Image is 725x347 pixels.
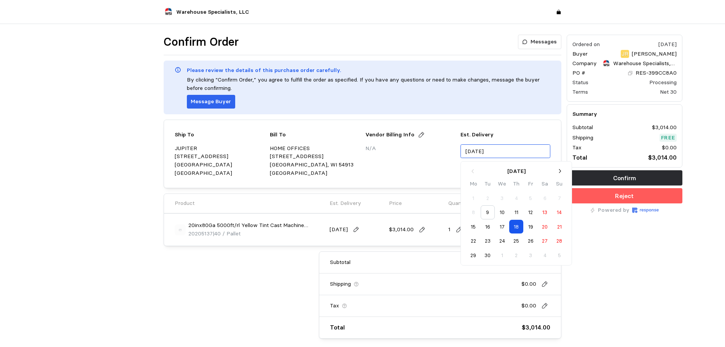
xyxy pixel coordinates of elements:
[572,50,588,58] p: Buyer
[524,205,538,219] button: 12 September 2025
[572,59,597,68] p: Company
[572,110,677,118] h5: Summary
[615,191,634,201] p: Reject
[330,323,345,332] p: Total
[521,302,536,310] p: $0.00
[480,180,495,191] th: Tu
[632,208,659,213] img: Response Logo
[481,234,495,248] button: 23 September 2025
[598,206,629,214] p: Powered by
[495,248,509,262] button: 1 October 2025
[330,302,339,310] p: Tax
[495,180,509,191] th: We
[175,199,194,208] p: Product
[652,123,677,132] p: $3,014.00
[509,191,523,205] button: 4 September 2025
[389,225,414,234] p: $3,014.00
[365,131,414,139] p: Vendor Billing Info
[460,144,550,158] input: MM/DD/YYYY
[270,152,360,161] p: [STREET_ADDRESS]
[538,191,552,205] button: 6 September 2025
[572,153,587,162] p: Total
[613,59,677,68] p: Warehouse Specialists, LLC
[572,78,588,86] div: Status
[187,76,550,92] p: By clicking “Confirm Order,” you agree to fulfill the order as specified. If you have any questio...
[495,234,509,248] button: 24 September 2025
[213,230,241,237] span: | 40 / Pallet
[389,199,402,208] p: Price
[175,169,265,177] p: [GEOGRAPHIC_DATA]
[509,248,523,262] button: 2 October 2025
[448,199,470,208] p: Quantity
[552,248,566,262] button: 5 October 2025
[552,205,566,219] button: 14 September 2025
[658,40,677,48] div: [DATE]
[466,234,480,248] button: 22 September 2025
[495,205,509,219] button: 10 September 2025
[365,144,455,153] p: N/A
[661,134,676,142] p: Free
[509,180,524,191] th: Th
[509,205,523,219] button: 11 September 2025
[175,144,265,153] p: JUPITER
[538,180,552,191] th: Sa
[524,191,538,205] button: 5 September 2025
[164,35,239,50] h1: Confirm Order
[572,40,600,48] div: Ordered on
[523,180,538,191] th: Fr
[509,220,523,234] button: 18 September 2025
[191,98,231,106] p: Message Buyer
[330,225,348,234] p: [DATE]
[270,131,286,139] p: Bill To
[538,248,552,262] button: 4 October 2025
[466,248,480,262] button: 29 September 2025
[460,131,550,139] p: Est. Delivery
[567,170,682,185] button: Confirm
[552,180,566,191] th: Su
[466,180,481,191] th: Mo
[572,123,593,132] p: Subtotal
[522,323,550,332] p: $3,014.00
[495,191,509,205] button: 3 September 2025
[330,258,351,267] p: Subtotal
[632,50,677,58] p: [PERSON_NAME]
[480,164,552,178] button: [DATE]
[330,199,361,208] p: Est. Delivery
[270,144,360,153] p: HOME OFFICES
[613,173,636,183] p: Confirm
[188,221,324,230] p: 20inx80Ga 5000ft/rl Yellow Tint Cast Machine 40/pallet
[509,234,523,248] button: 25 September 2025
[662,144,677,152] p: $0.00
[552,220,566,234] button: 21 September 2025
[176,8,249,16] p: Warehouse Specialists, LLC
[481,205,495,219] button: 9 September 2025
[495,220,509,234] button: 17 September 2025
[187,95,235,109] button: Message Buyer
[481,220,495,234] button: 16 September 2025
[466,205,480,219] button: 8 September 2025
[270,161,360,169] p: [GEOGRAPHIC_DATA], WI 54913
[648,153,677,162] p: $3,014.00
[175,152,265,161] p: [STREET_ADDRESS]
[270,169,360,177] p: [GEOGRAPHIC_DATA]
[466,191,480,205] button: 1 September 2025
[538,220,552,234] button: 20 September 2025
[481,191,495,205] button: 2 September 2025
[660,88,677,96] div: Net 30
[572,144,582,152] p: Tax
[524,234,538,248] button: 26 September 2025
[518,35,561,49] button: Messages
[175,161,265,169] p: [GEOGRAPHIC_DATA]
[538,234,552,248] button: 27 September 2025
[552,234,566,248] button: 28 September 2025
[649,78,677,86] div: Processing
[567,188,682,203] button: Reject
[448,225,451,234] p: 1
[531,38,557,46] p: Messages
[521,280,536,288] p: $0.00
[175,131,194,139] p: Ship To
[572,69,585,77] p: PO #
[572,88,588,96] div: Terms
[481,248,495,262] button: 30 September 2025
[466,220,480,234] button: 15 September 2025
